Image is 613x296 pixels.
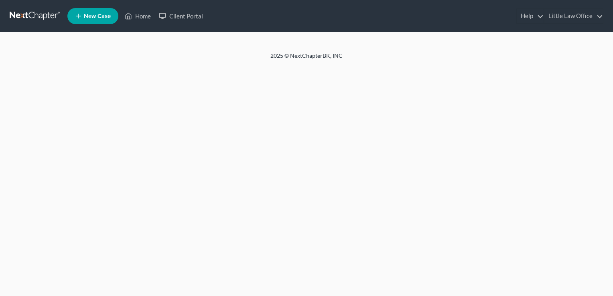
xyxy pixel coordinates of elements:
a: Home [121,9,155,23]
a: Client Portal [155,9,207,23]
a: Help [517,9,544,23]
div: 2025 © NextChapterBK, INC [78,52,535,66]
a: Little Law Office [544,9,603,23]
new-legal-case-button: New Case [67,8,118,24]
